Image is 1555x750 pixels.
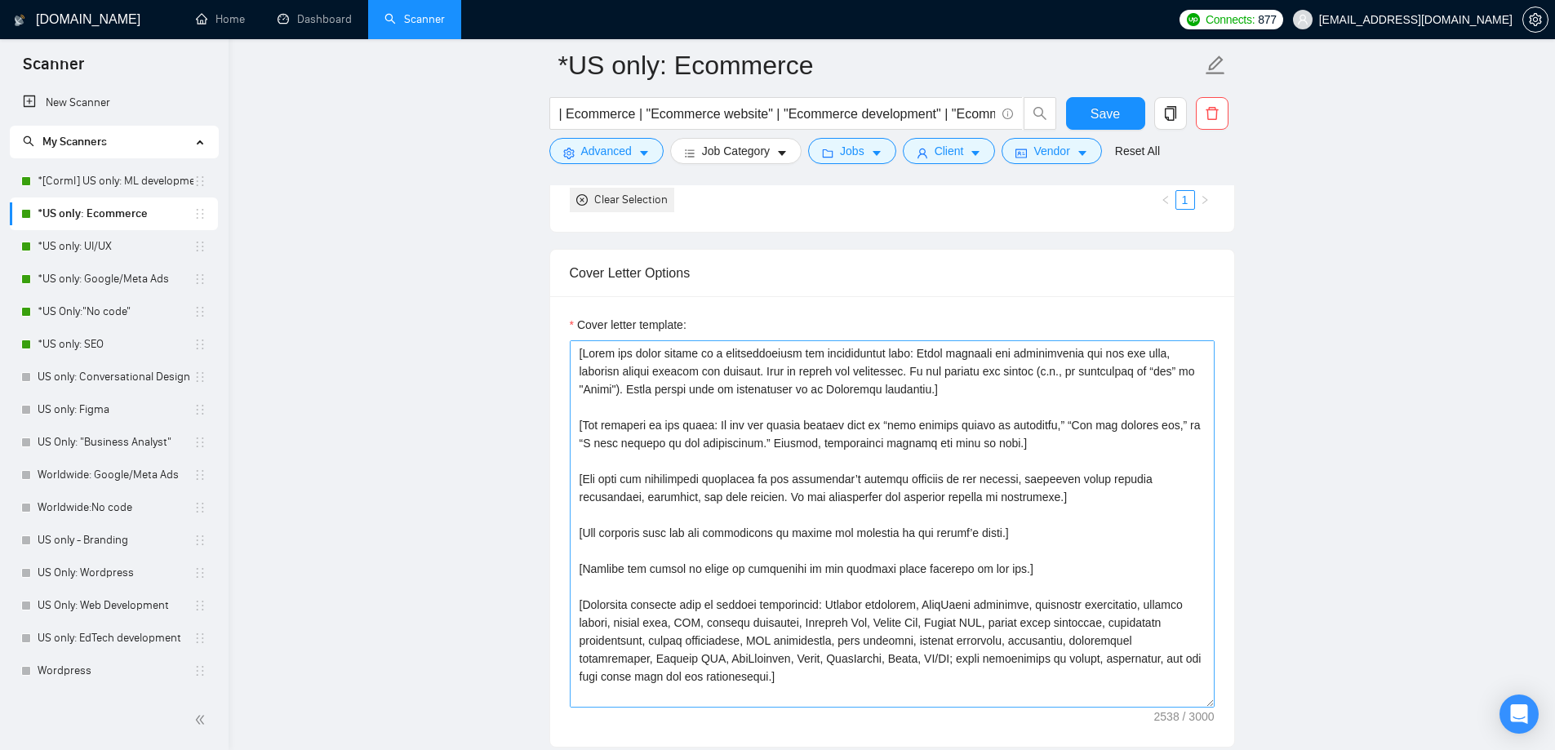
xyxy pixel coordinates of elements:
span: holder [193,436,207,449]
span: holder [193,566,207,579]
a: *US Only:"No code" [38,295,193,328]
span: Scanner [10,52,97,87]
li: US only: Conversational Design [10,361,218,393]
a: *[Corml] US only: ML development [38,165,193,197]
span: caret-down [970,147,981,159]
span: caret-down [1077,147,1088,159]
span: holder [193,501,207,514]
span: close-circle [576,194,588,206]
label: Cover letter template: [570,316,686,334]
span: search [1024,106,1055,121]
a: dashboardDashboard [278,12,352,26]
li: US only: EdTech development [10,622,218,655]
li: Worldwide: Google/Meta Ads [10,459,218,491]
span: Jobs [840,142,864,160]
span: holder [193,240,207,253]
span: holder [193,534,207,547]
a: US Only: Web Development [38,589,193,622]
span: info-circle [1002,109,1013,119]
li: Wordpress [10,655,218,687]
span: My Scanners [42,135,107,149]
li: *US only: Ecommerce [10,197,218,230]
div: Open Intercom Messenger [1499,695,1539,734]
a: Reset All [1115,142,1160,160]
span: Job Category [702,142,770,160]
span: holder [193,632,207,645]
a: New Scanner [23,87,205,119]
span: Advanced [581,142,632,160]
a: 1 [1176,191,1194,209]
button: userClientcaret-down [903,138,996,164]
span: holder [193,599,207,612]
button: copy [1154,97,1187,130]
span: caret-down [638,147,650,159]
span: Client [935,142,964,160]
span: 877 [1258,11,1276,29]
span: idcard [1015,147,1027,159]
span: bars [684,147,695,159]
img: logo [14,7,25,33]
li: *[Corml] US only: ML development [10,165,218,197]
li: US Only: "Business Analyst" [10,426,218,459]
a: *US only: Ecommerce [38,197,193,230]
button: Save [1066,97,1145,130]
li: 1 [1175,190,1195,210]
a: US only: EdTech development [38,622,193,655]
span: left [1161,195,1171,205]
div: Clear Selection [594,191,668,209]
div: Cover Letter Options [570,250,1215,296]
input: Search Freelance Jobs... [559,104,995,124]
span: Vendor [1033,142,1069,160]
span: Connects: [1206,11,1255,29]
li: *US only: UI/UX [10,230,218,263]
span: holder [193,273,207,286]
a: US Only: "Business Analyst" [38,426,193,459]
img: upwork-logo.png [1187,13,1200,26]
button: search [1024,97,1056,130]
li: US only: Figma [10,393,218,426]
a: searchScanner [384,12,445,26]
a: setting [1522,13,1548,26]
li: Ed Tech [10,687,218,720]
button: settingAdvancedcaret-down [549,138,664,164]
input: Scanner name... [558,45,1202,86]
span: edit [1205,55,1226,76]
span: holder [193,207,207,220]
button: left [1156,190,1175,210]
span: My Scanners [23,135,107,149]
span: delete [1197,106,1228,121]
span: holder [193,305,207,318]
span: Save [1091,104,1120,124]
li: US only - Branding [10,524,218,557]
textarea: Cover letter template: [570,340,1215,708]
span: copy [1155,106,1186,121]
span: double-left [194,712,211,728]
a: US only - Branding [38,524,193,557]
button: folderJobscaret-down [808,138,896,164]
a: US Only: Wordpress [38,557,193,589]
a: Worldwide: Google/Meta Ads [38,459,193,491]
a: US only: Conversational Design [38,361,193,393]
a: Wordpress [38,655,193,687]
a: *US only: SEO [38,328,193,361]
li: New Scanner [10,87,218,119]
li: Previous Page [1156,190,1175,210]
li: *US only: SEO [10,328,218,361]
button: right [1195,190,1215,210]
span: user [917,147,928,159]
a: *US only: UI/UX [38,230,193,263]
li: *US only: Google/Meta Ads [10,263,218,295]
li: *US Only:"No code" [10,295,218,328]
span: setting [563,147,575,159]
button: idcardVendorcaret-down [1002,138,1101,164]
span: setting [1523,13,1548,26]
span: holder [193,664,207,677]
a: *US only: Google/Meta Ads [38,263,193,295]
span: folder [822,147,833,159]
a: homeHome [196,12,245,26]
span: caret-down [871,147,882,159]
li: Worldwide:No code [10,491,218,524]
button: barsJob Categorycaret-down [670,138,802,164]
span: holder [193,403,207,416]
span: holder [193,468,207,482]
